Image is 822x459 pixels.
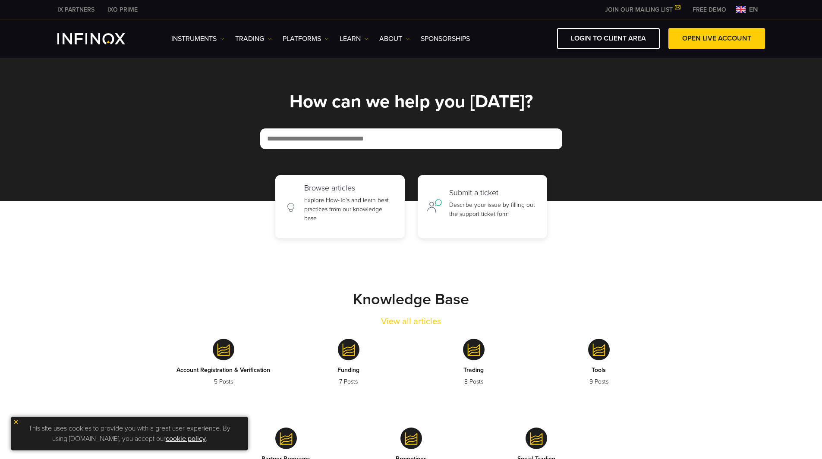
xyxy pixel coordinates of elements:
p: Tools [589,365,608,375]
p: Trading [463,365,484,375]
a: TRADING [235,34,272,44]
a: Browse articles [275,175,405,238]
a: View all articles [381,315,441,328]
a: SPONSORSHIPS [421,34,470,44]
a: cookie policy [166,434,206,443]
img: yellow close icon [13,419,19,425]
img: technical-analysis-icon.svg [338,339,359,360]
a: INFINOX [101,5,144,14]
a: Funding 7 Posts [293,328,405,404]
a: Trading 8 Posts [418,328,530,404]
a: INFINOX Logo [57,33,145,44]
img: technical-analysis-icon.svg [275,428,297,449]
a: ABOUT [379,34,410,44]
span: en [746,4,762,15]
a: JOIN OUR MAILING LIST [598,6,686,13]
a: Tools 9 Posts [543,328,655,404]
a: PLATFORMS [283,34,329,44]
p: 5 Posts [176,377,270,386]
p: Funding [337,365,359,375]
p: Explore How-To's and learn best practices from our knowledge base [304,196,396,223]
p: This site uses cookies to provide you with a great user experience. By using [DOMAIN_NAME], you a... [15,421,244,446]
a: Submit a ticket [418,175,547,238]
strong: Knowledge Base [353,290,469,309]
a: Account Registration & Verification 5 Posts [167,328,280,404]
p: 9 Posts [589,377,608,386]
p: 8 Posts [463,377,484,386]
img: technical-analysis-icon.svg [213,339,234,360]
p: 7 Posts [337,377,359,386]
h2: Browse articles [304,184,396,193]
a: INFINOX [51,5,101,14]
a: OPEN LIVE ACCOUNT [668,28,765,49]
h1: How can we help you [DATE]? [161,92,661,111]
p: Account Registration & Verification [176,365,270,375]
a: LOGIN TO CLIENT AREA [557,28,660,49]
img: technical-analysis-icon.svg [588,339,610,360]
h2: Submit a ticket [449,188,538,198]
p: Describe your issue by filling out the support ticket form [449,200,538,219]
a: Learn [340,34,368,44]
img: technical-analysis-icon.svg [400,428,422,449]
img: technical-analysis-icon.svg [463,339,485,360]
a: INFINOX MENU [686,5,733,14]
a: Instruments [171,34,224,44]
img: technical-analysis-icon.svg [526,428,547,449]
